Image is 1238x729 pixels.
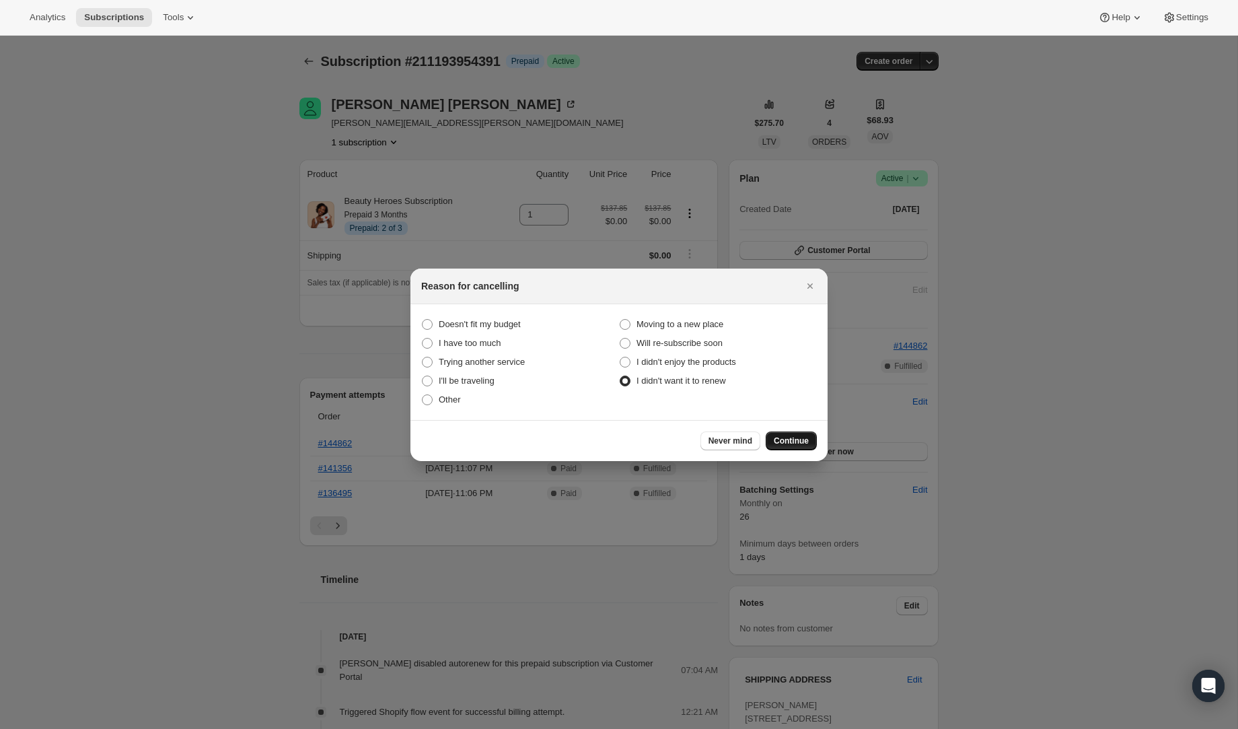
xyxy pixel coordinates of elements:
button: Close [801,277,820,296]
span: Analytics [30,12,65,23]
span: I didn't want it to renew [636,376,726,386]
button: Help [1090,8,1151,27]
button: Never mind [700,431,760,450]
button: Continue [766,431,817,450]
button: Analytics [22,8,73,27]
span: I'll be traveling [439,376,495,386]
span: Doesn't fit my budget [439,319,521,329]
span: Tools [163,12,184,23]
button: Tools [155,8,205,27]
div: Open Intercom Messenger [1192,670,1225,702]
button: Subscriptions [76,8,152,27]
span: I didn't enjoy the products [636,357,736,367]
span: Moving to a new place [636,319,723,329]
button: Settings [1155,8,1216,27]
span: Trying another service [439,357,525,367]
span: Will re-subscribe soon [636,338,723,348]
span: Continue [774,436,809,446]
span: Help [1112,12,1130,23]
h2: Reason for cancelling [421,279,519,293]
span: Settings [1176,12,1208,23]
span: Subscriptions [84,12,144,23]
span: I have too much [439,338,501,348]
span: Never mind [708,436,752,446]
span: Other [439,394,461,405]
